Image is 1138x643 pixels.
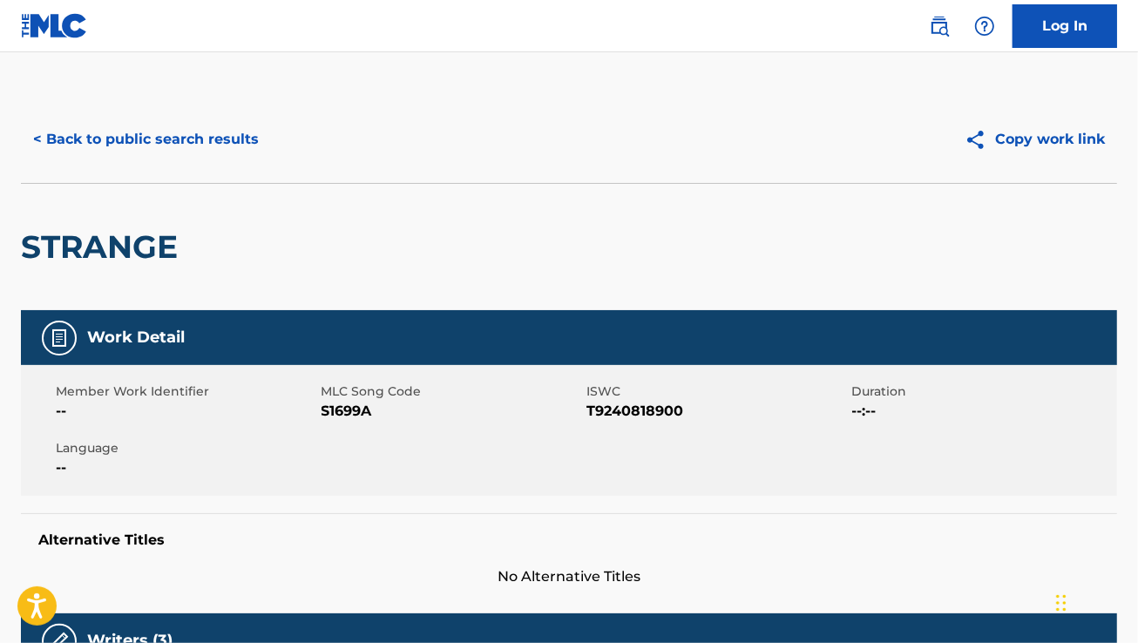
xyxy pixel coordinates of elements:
[322,401,583,422] span: S1699A
[87,328,185,348] h5: Work Detail
[852,401,1114,422] span: --:--
[21,227,186,267] h2: STRANGE
[952,118,1117,161] button: Copy work link
[56,401,317,422] span: --
[38,531,1100,549] h5: Alternative Titles
[1013,4,1117,48] a: Log In
[56,457,317,478] span: --
[21,118,271,161] button: < Back to public search results
[852,382,1114,401] span: Duration
[21,566,1117,587] span: No Alternative Titles
[1051,559,1138,643] iframe: Chat Widget
[56,382,317,401] span: Member Work Identifier
[967,9,1002,44] div: Help
[974,16,995,37] img: help
[922,9,957,44] a: Public Search
[49,328,70,349] img: Work Detail
[586,401,848,422] span: T9240818900
[965,129,995,151] img: Copy work link
[929,16,950,37] img: search
[21,13,88,38] img: MLC Logo
[322,382,583,401] span: MLC Song Code
[586,382,848,401] span: ISWC
[1056,577,1067,629] div: Drag
[56,439,317,457] span: Language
